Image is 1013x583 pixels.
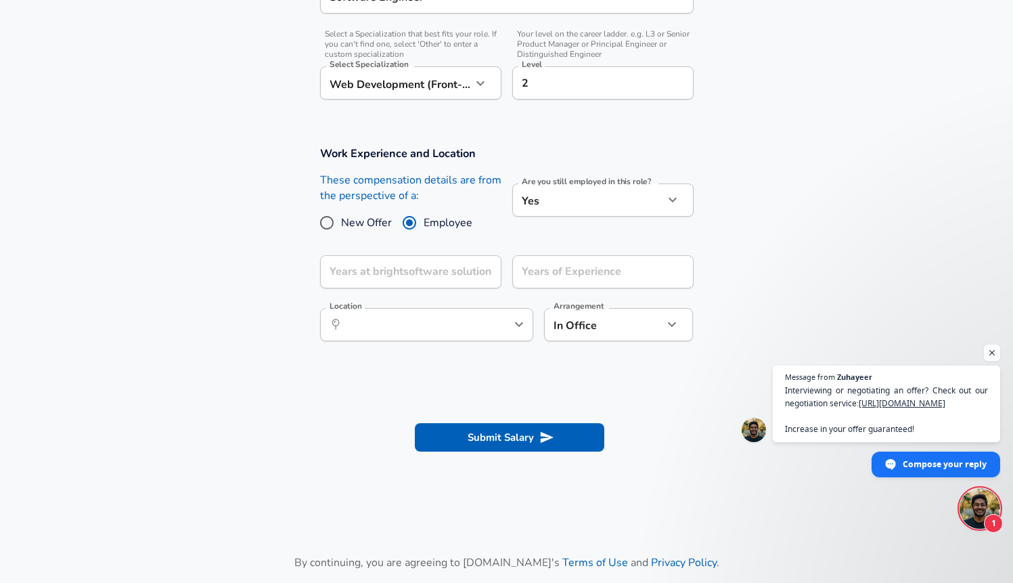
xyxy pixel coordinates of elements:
[651,555,717,570] a: Privacy Policy
[544,308,644,341] div: In Office
[984,514,1003,533] span: 1
[960,488,1000,529] div: Open chat
[785,384,988,435] span: Interviewing or negotiating an offer? Check out our negotiation service: Increase in your offer g...
[785,373,835,381] span: Message from
[512,29,694,60] span: Your level on the career ladder. e.g. L3 or Senior Product Manager or Principal Engineer or Disti...
[510,315,528,334] button: Open
[320,29,501,60] span: Select a Specialization that best fits your role. If you can't find one, select 'Other' to enter ...
[562,555,628,570] a: Terms of Use
[320,173,501,204] label: These compensation details are from the perspective of a:
[522,60,542,68] label: Level
[837,373,872,381] span: Zuhayeer
[554,302,604,310] label: Arrangement
[330,60,408,68] label: Select Specialization
[320,255,472,288] input: 0
[415,423,604,452] button: Submit Salary
[512,183,664,217] div: Yes
[903,452,987,476] span: Compose your reply
[522,177,651,186] label: Are you still employed in this role?
[320,66,472,100] div: Web Development (Front-End)
[320,146,694,161] h3: Work Experience and Location
[330,302,361,310] label: Location
[424,215,472,231] span: Employee
[518,72,688,93] input: L3
[341,215,392,231] span: New Offer
[512,255,664,288] input: 7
